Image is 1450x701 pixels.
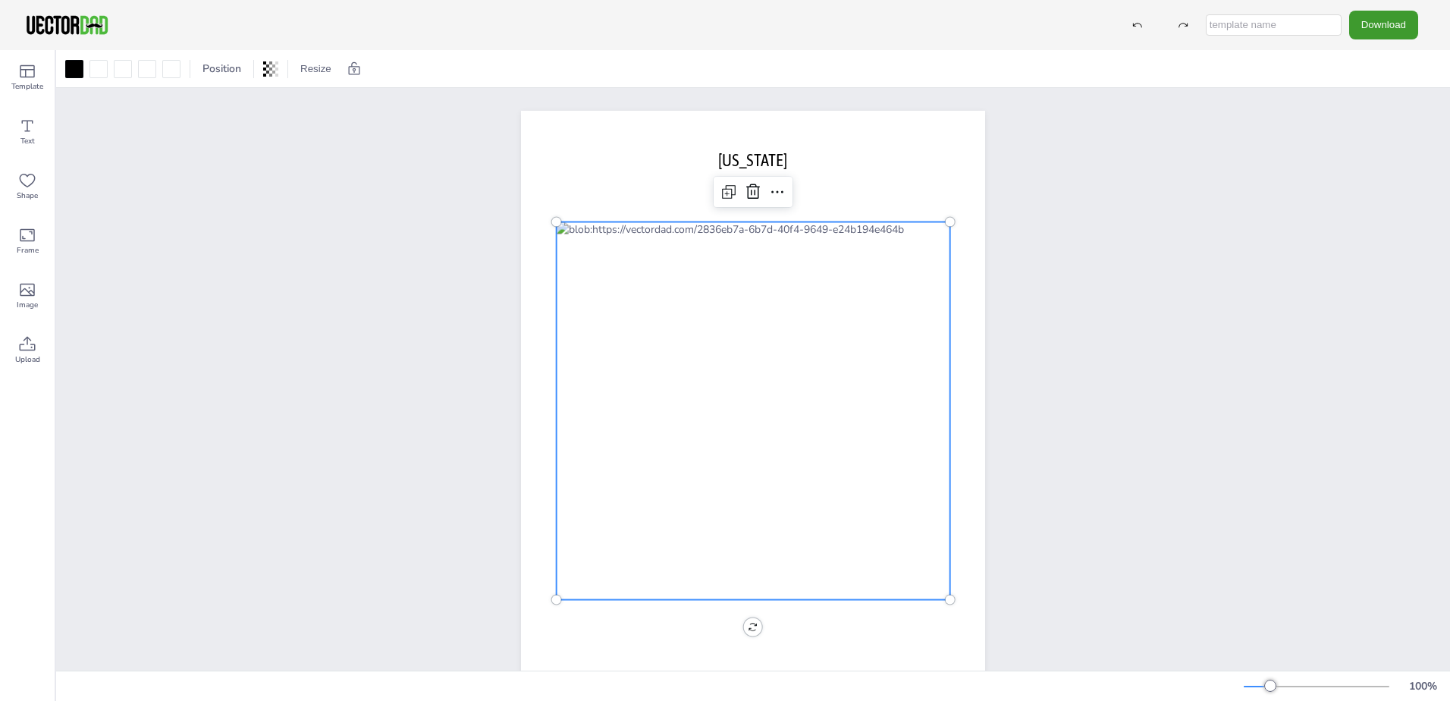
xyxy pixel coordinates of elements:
[17,244,39,256] span: Frame
[199,61,244,76] span: Position
[1206,14,1342,36] input: template name
[294,57,337,81] button: Resize
[718,150,787,170] span: [US_STATE]
[20,135,35,147] span: Text
[17,190,38,202] span: Shape
[17,299,38,311] span: Image
[24,14,110,36] img: VectorDad-1.png
[1349,11,1418,39] button: Download
[15,354,40,366] span: Upload
[1404,679,1441,693] div: 100 %
[11,80,43,93] span: Template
